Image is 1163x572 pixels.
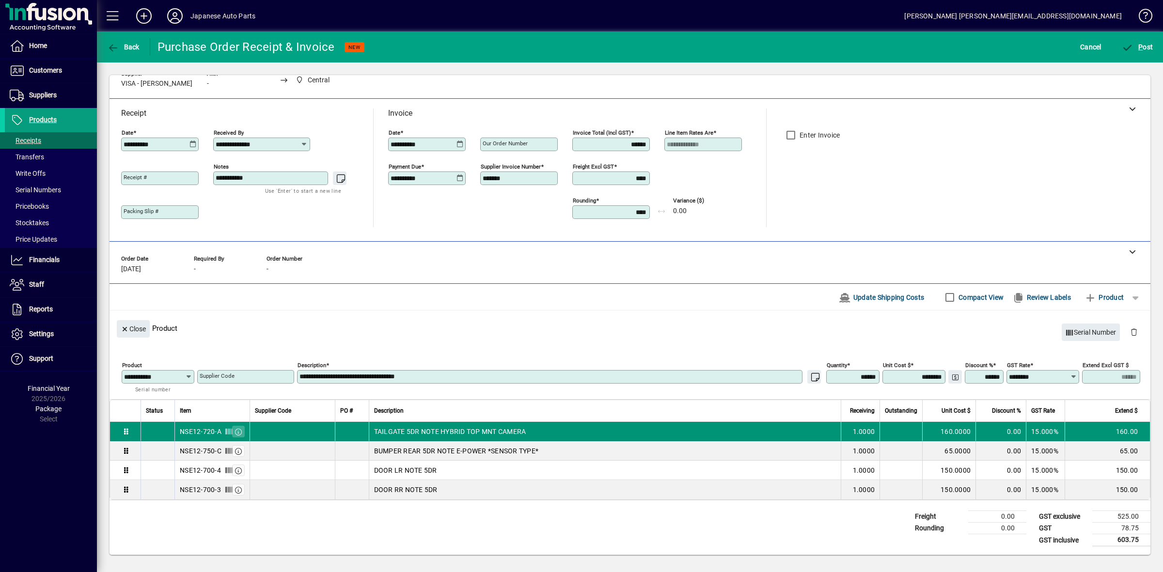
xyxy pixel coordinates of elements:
[573,197,596,204] mat-label: Rounding
[948,370,962,384] button: Change Price Levels
[798,130,840,140] label: Enter Invoice
[340,405,353,416] span: PO #
[1084,290,1124,305] span: Product
[1034,511,1092,523] td: GST exclusive
[853,427,875,436] span: 1.0000
[853,446,875,456] span: 1.0000
[194,265,196,273] span: -
[5,132,97,149] a: Receipts
[1034,534,1092,546] td: GST inclusive
[1026,480,1065,499] td: 15.000%
[5,182,97,198] a: Serial Numbers
[673,207,687,215] span: 0.00
[180,465,221,475] div: NSE12-700-4
[483,140,528,147] mat-label: Our order number
[29,91,57,99] span: Suppliers
[975,422,1026,441] td: 0.00
[389,129,400,136] mat-label: Date
[1065,480,1150,499] td: 150.00
[850,405,875,416] span: Receiving
[114,324,152,333] app-page-header-button: Close
[180,405,191,416] span: Item
[214,163,229,170] mat-label: Notes
[975,480,1026,499] td: 0.00
[5,165,97,182] a: Write Offs
[941,485,971,495] span: 150.0000
[124,174,147,181] mat-label: Receipt #
[1007,362,1030,369] mat-label: GST rate
[28,385,70,392] span: Financial Year
[1115,405,1138,416] span: Extend $
[35,405,62,413] span: Package
[835,289,928,306] button: Update Shipping Costs
[117,320,150,338] button: Close
[122,362,142,369] mat-label: Product
[10,153,44,161] span: Transfers
[97,38,150,56] app-page-header-button: Back
[827,362,847,369] mat-label: Quantity
[1031,405,1055,416] span: GST Rate
[941,465,971,475] span: 150.0000
[207,80,209,88] span: -
[369,441,841,461] td: BUMPER REAR 5DR NOTE E-POWER *SENSOR TYPE*
[10,219,49,227] span: Stocktakes
[573,163,614,170] mat-label: Freight excl GST
[124,208,158,215] mat-label: Packing Slip #
[1122,327,1146,336] app-page-header-button: Delete
[5,59,97,83] a: Customers
[29,305,53,313] span: Reports
[146,405,163,416] span: Status
[1122,43,1153,51] span: ost
[5,231,97,247] a: Price Updates
[308,75,330,85] span: Central
[5,297,97,322] a: Reports
[10,186,61,194] span: Serial Numbers
[29,116,57,124] span: Products
[369,461,841,480] td: DOOR LR NOTE 5DR
[5,273,97,297] a: Staff
[265,185,341,196] mat-hint: Use 'Enter' to start a new line
[1080,289,1129,306] button: Product
[957,293,1004,302] label: Compact View
[944,446,971,456] span: 65.0000
[200,372,235,379] mat-label: Supplier Code
[29,280,44,288] span: Staff
[883,362,911,369] mat-label: Unit Cost $
[180,427,221,436] div: NSE12-720-A
[122,129,133,136] mat-label: Date
[29,330,54,338] span: Settings
[5,248,97,272] a: Financials
[29,66,62,74] span: Customers
[1026,422,1065,441] td: 15.000%
[190,8,255,24] div: Japanese Auto Parts
[965,362,993,369] mat-label: Discount %
[180,485,221,495] div: NSE12-700-3
[298,362,326,369] mat-label: Description
[481,163,541,170] mat-label: Supplier invoice number
[5,198,97,215] a: Pricebooks
[157,39,335,55] div: Purchase Order Receipt & Invoice
[369,480,841,499] td: DOOR RR NOTE 5DR
[1012,290,1071,305] span: Review Labels
[975,441,1026,461] td: 0.00
[110,310,1150,346] div: Product
[1008,289,1075,306] button: Review Labels
[105,38,142,56] button: Back
[29,256,60,263] span: Financials
[1078,38,1104,56] button: Cancel
[374,405,404,416] span: Description
[1119,38,1156,56] button: Post
[573,129,631,136] mat-label: Invoice Total (incl GST)
[5,83,97,108] a: Suppliers
[1066,325,1116,340] span: Serial Number
[180,446,221,456] div: NSE12-750-C
[121,321,146,337] span: Close
[10,202,49,210] span: Pricebooks
[1026,461,1065,480] td: 15.000%
[255,405,291,416] span: Supplier Code
[128,7,159,25] button: Add
[135,384,187,404] mat-hint: Serial number tracked
[121,265,141,273] span: [DATE]
[975,461,1026,480] td: 0.00
[1065,461,1150,480] td: 150.00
